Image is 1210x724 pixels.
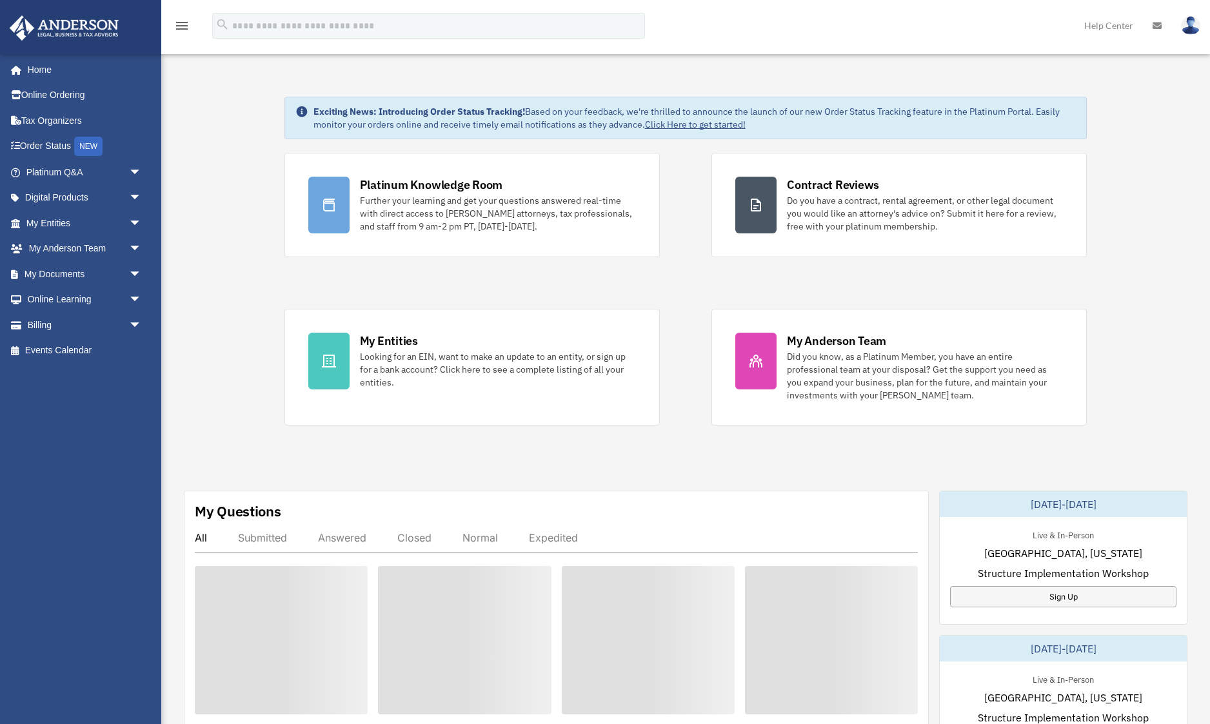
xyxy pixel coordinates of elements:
[940,636,1187,661] div: [DATE]-[DATE]
[9,210,161,236] a: My Entitiesarrow_drop_down
[397,531,431,544] div: Closed
[360,350,636,389] div: Looking for an EIN, want to make an update to an entity, or sign up for a bank account? Click her...
[129,159,155,186] span: arrow_drop_down
[9,261,161,287] a: My Documentsarrow_drop_down
[950,586,1176,607] a: Sign Up
[787,194,1063,233] div: Do you have a contract, rental agreement, or other legal document you would like an attorney's ad...
[195,531,207,544] div: All
[129,210,155,237] span: arrow_drop_down
[313,106,525,117] strong: Exciting News: Introducing Order Status Tracking!
[9,108,161,133] a: Tax Organizers
[984,545,1142,561] span: [GEOGRAPHIC_DATA], [US_STATE]
[9,338,161,364] a: Events Calendar
[1022,672,1104,685] div: Live & In-Person
[1022,527,1104,541] div: Live & In-Person
[238,531,287,544] div: Submitted
[9,133,161,160] a: Order StatusNEW
[9,159,161,185] a: Platinum Q&Aarrow_drop_down
[9,57,155,83] a: Home
[360,333,418,349] div: My Entities
[313,105,1076,131] div: Based on your feedback, we're thrilled to announce the launch of our new Order Status Tracking fe...
[318,531,366,544] div: Answered
[129,312,155,338] span: arrow_drop_down
[9,83,161,108] a: Online Ordering
[360,177,503,193] div: Platinum Knowledge Room
[174,18,190,34] i: menu
[74,137,103,156] div: NEW
[711,153,1087,257] a: Contract Reviews Do you have a contract, rental agreement, or other legal document you would like...
[984,690,1142,705] span: [GEOGRAPHIC_DATA], [US_STATE]
[645,119,746,130] a: Click Here to get started!
[9,185,161,211] a: Digital Productsarrow_drop_down
[284,153,660,257] a: Platinum Knowledge Room Further your learning and get your questions answered real-time with dire...
[9,236,161,262] a: My Anderson Teamarrow_drop_down
[215,17,230,32] i: search
[360,194,636,233] div: Further your learning and get your questions answered real-time with direct access to [PERSON_NAM...
[1181,16,1200,35] img: User Pic
[787,350,1063,402] div: Did you know, as a Platinum Member, you have an entire professional team at your disposal? Get th...
[195,502,281,521] div: My Questions
[462,531,498,544] div: Normal
[711,309,1087,426] a: My Anderson Team Did you know, as a Platinum Member, you have an entire professional team at your...
[129,236,155,262] span: arrow_drop_down
[9,312,161,338] a: Billingarrow_drop_down
[940,491,1187,517] div: [DATE]-[DATE]
[284,309,660,426] a: My Entities Looking for an EIN, want to make an update to an entity, or sign up for a bank accoun...
[787,333,886,349] div: My Anderson Team
[787,177,879,193] div: Contract Reviews
[129,185,155,211] span: arrow_drop_down
[529,531,578,544] div: Expedited
[174,23,190,34] a: menu
[129,261,155,288] span: arrow_drop_down
[9,287,161,313] a: Online Learningarrow_drop_down
[978,565,1149,581] span: Structure Implementation Workshop
[129,287,155,313] span: arrow_drop_down
[6,15,123,41] img: Anderson Advisors Platinum Portal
